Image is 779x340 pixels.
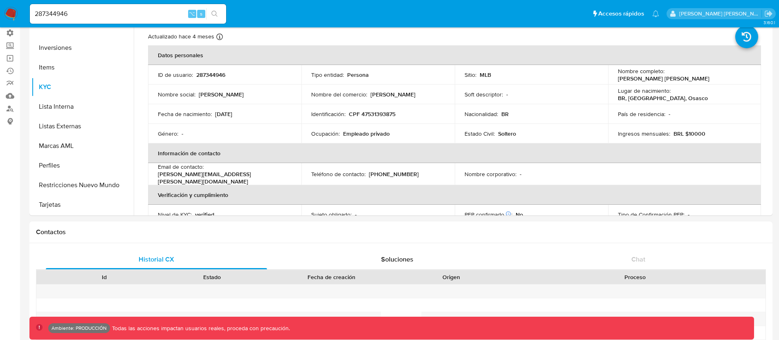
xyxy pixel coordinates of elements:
p: verified [195,211,214,218]
p: Tipo de Confirmación PEP : [618,211,685,218]
p: Empleado privado [343,130,390,137]
h1: Contactos [36,228,766,236]
p: Identificación : [311,110,346,118]
p: - [520,170,521,178]
p: Persona [347,71,369,78]
p: - [506,91,508,98]
p: - [688,211,689,218]
th: Información de contacto [148,143,761,163]
th: Verificación y cumplimiento [148,185,761,205]
p: Tipo entidad : [311,71,344,78]
span: s [200,10,202,18]
p: [PERSON_NAME] [PERSON_NAME] [618,75,709,82]
p: Ingresos mensuales : [618,130,670,137]
button: Lista Interna [31,97,134,116]
p: Teléfono de contacto : [311,170,366,178]
span: Accesos rápidos [598,9,644,18]
p: Todas las acciones impactan usuarios reales, proceda con precaución. [110,324,290,332]
p: Estado Civil : [465,130,495,137]
button: Perfiles [31,156,134,175]
button: search-icon [206,8,223,20]
input: Buscar usuario o caso... [30,9,226,19]
th: Datos personales [148,45,761,65]
span: ⌥ [189,10,195,18]
span: Chat [631,255,645,264]
p: [DATE] [215,110,232,118]
a: Notificaciones [652,10,659,17]
p: Soft descriptor : [465,91,503,98]
button: Items [31,58,134,77]
p: MLB [480,71,491,78]
button: Inversiones [31,38,134,58]
p: Nivel de KYC : [158,211,192,218]
p: [PERSON_NAME] [370,91,415,98]
p: Fecha de nacimiento : [158,110,212,118]
p: Nombre corporativo : [465,170,516,178]
p: - [669,110,670,118]
p: Ambiente: PRODUCCIÓN [52,327,107,330]
button: KYC [31,77,134,97]
p: Ocupación : [311,130,340,137]
p: victor.david@mercadolibre.com.co [679,10,762,18]
p: Email de contacto : [158,163,204,170]
p: - [355,211,357,218]
p: Soltero [498,130,516,137]
p: [PERSON_NAME][EMAIL_ADDRESS][PERSON_NAME][DOMAIN_NAME] [158,170,288,185]
p: Actualizado hace 4 meses [148,33,214,40]
span: Historial CX [139,255,174,264]
p: Nacionalidad : [465,110,498,118]
p: Nombre completo : [618,67,665,75]
p: [PERSON_NAME] [199,91,244,98]
p: - [182,130,183,137]
p: Género : [158,130,178,137]
div: Proceso [511,273,760,281]
div: Fecha de creación [272,273,392,281]
div: Id [56,273,153,281]
p: Lugar de nacimiento : [618,87,671,94]
p: Sitio : [465,71,476,78]
p: BR [501,110,509,118]
p: Nombre del comercio : [311,91,367,98]
p: BR, [GEOGRAPHIC_DATA], Osasco [618,94,708,102]
span: Soluciones [381,255,413,264]
button: Listas Externas [31,116,134,136]
button: Restricciones Nuevo Mundo [31,175,134,195]
p: BRL $10000 [673,130,705,137]
span: 3.160.1 [763,19,775,26]
button: Tarjetas [31,195,134,215]
button: Marcas AML [31,136,134,156]
p: PEP confirmado : [465,211,512,218]
p: [PHONE_NUMBER] [369,170,419,178]
div: Origen [403,273,499,281]
p: ID de usuario : [158,71,193,78]
p: Nombre social : [158,91,195,98]
p: 287344946 [196,71,225,78]
div: Estado [164,273,260,281]
p: Sujeto obligado : [311,211,352,218]
p: CPF 47531393875 [349,110,395,118]
p: No [516,211,523,218]
p: País de residencia : [618,110,665,118]
a: Salir [764,9,773,18]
